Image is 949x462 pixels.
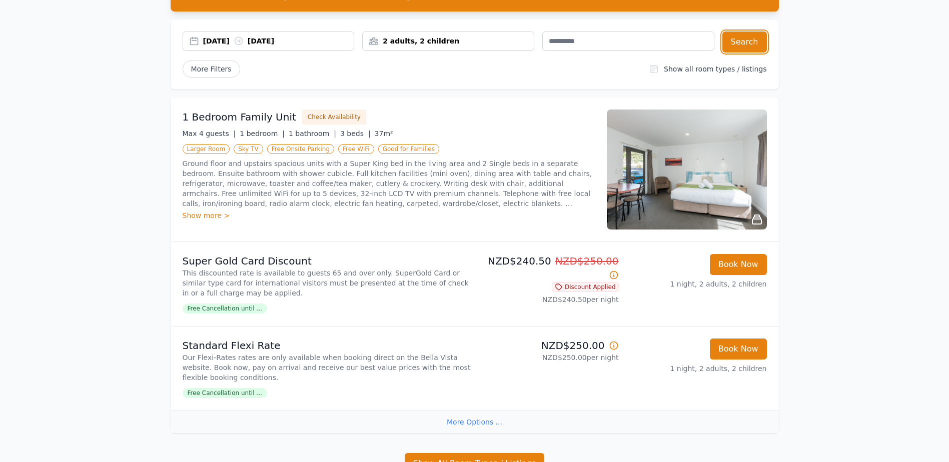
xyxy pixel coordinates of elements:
[183,352,471,382] p: Our Flexi-Rates rates are only available when booking direct on the Bella Vista website. Book now...
[555,255,619,267] span: NZD$250.00
[183,158,595,208] p: Ground floor and upstairs spacious units with a Super King bed in the living area and 2 Single be...
[363,36,534,46] div: 2 adults, 2 children
[183,254,471,268] p: Super Gold Card Discount
[340,129,371,137] span: 3 beds |
[171,410,779,433] div: More Options ...
[183,60,240,77] span: More Filters
[183,129,236,137] span: Max 4 guests |
[722,31,767,52] button: Search
[710,338,767,359] button: Book Now
[183,303,267,313] span: Free Cancellation until ...
[627,279,767,289] p: 1 night, 2 adults, 2 children
[338,144,374,154] span: Free WiFi
[183,144,230,154] span: Larger Room
[479,338,619,352] p: NZD$250.00
[375,129,393,137] span: 37m²
[183,110,296,124] h3: 1 Bedroom Family Unit
[183,210,595,220] div: Show more >
[267,144,334,154] span: Free Onsite Parking
[552,282,619,292] span: Discount Applied
[627,363,767,373] p: 1 night, 2 adults, 2 children
[664,65,766,73] label: Show all room types / listings
[479,294,619,304] p: NZD$240.50 per night
[378,144,439,154] span: Good for Families
[479,254,619,282] p: NZD$240.50
[479,352,619,362] p: NZD$250.00 per night
[234,144,263,154] span: Sky TV
[183,388,267,398] span: Free Cancellation until ...
[710,254,767,275] button: Book Now
[302,109,366,124] button: Check Availability
[289,129,336,137] span: 1 bathroom |
[183,268,471,298] p: This discounted rate is available to guests 65 and over only. SuperGold Card or similar type card...
[240,129,285,137] span: 1 bedroom |
[203,36,354,46] div: [DATE] [DATE]
[183,338,471,352] p: Standard Flexi Rate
